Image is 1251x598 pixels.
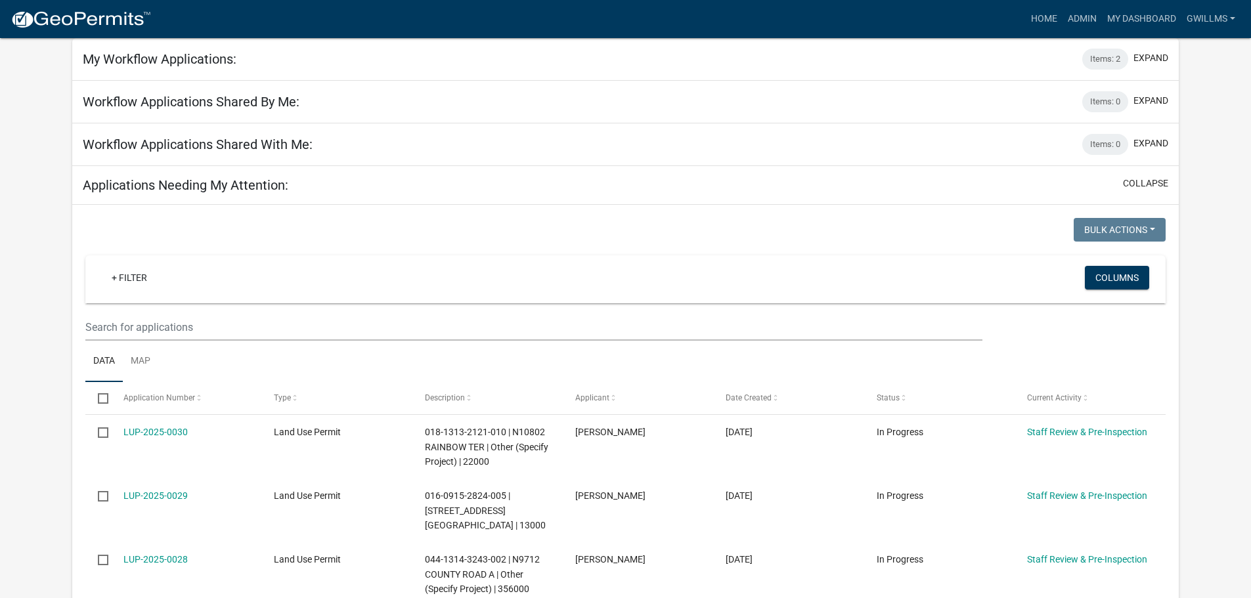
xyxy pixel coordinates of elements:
[274,393,291,402] span: Type
[1133,137,1168,150] button: expand
[713,382,864,414] datatable-header-cell: Date Created
[83,94,299,110] h5: Workflow Applications Shared By Me:
[274,427,341,437] span: Land Use Permit
[85,314,982,341] input: Search for applications
[83,137,313,152] h5: Workflow Applications Shared With Me:
[412,382,562,414] datatable-header-cell: Description
[575,393,609,402] span: Applicant
[101,266,158,289] a: + Filter
[425,427,548,467] span: 018-1313-2121-010 | N10802 RAINBOW TER | Other (Specify Project) | 22000
[425,554,540,595] span: 044-1314-3243-002 | N9712 COUNTY ROAD A | Other (Specify Project) | 356000
[575,554,646,565] span: Karen Boyd
[123,427,188,437] a: LUP-2025-0030
[261,382,412,414] datatable-header-cell: Type
[877,427,923,437] span: In Progress
[1102,7,1181,32] a: My Dashboard
[85,382,110,414] datatable-header-cell: Select
[1027,427,1147,437] a: Staff Review & Pre-Inspection
[1181,7,1240,32] a: gwillms
[1015,382,1165,414] datatable-header-cell: Current Activity
[1082,91,1128,112] div: Items: 0
[1027,554,1147,565] a: Staff Review & Pre-Inspection
[123,490,188,501] a: LUP-2025-0029
[726,490,753,501] span: 09/23/2025
[864,382,1015,414] datatable-header-cell: Status
[111,382,261,414] datatable-header-cell: Application Number
[1133,94,1168,108] button: expand
[83,51,236,67] h5: My Workflow Applications:
[85,341,123,383] a: Data
[274,554,341,565] span: Land Use Permit
[1123,177,1168,190] button: collapse
[575,490,646,501] span: Karen Boyd
[1027,490,1147,501] a: Staff Review & Pre-Inspection
[1074,218,1166,242] button: Bulk Actions
[563,382,713,414] datatable-header-cell: Applicant
[1063,7,1102,32] a: Admin
[1133,51,1168,65] button: expand
[877,554,923,565] span: In Progress
[274,490,341,501] span: Land Use Permit
[726,393,772,402] span: Date Created
[425,490,546,531] span: 016-0915-2824-005 | N736 N WATER ST | Shed | 13000
[123,554,188,565] a: LUP-2025-0028
[1026,7,1063,32] a: Home
[123,341,158,383] a: Map
[1085,266,1149,289] button: Columns
[83,177,288,193] h5: Applications Needing My Attention:
[877,490,923,501] span: In Progress
[575,427,646,437] span: Karen Boyd
[726,554,753,565] span: 09/23/2025
[123,393,195,402] span: Application Number
[1027,393,1082,402] span: Current Activity
[726,427,753,437] span: 09/24/2025
[1082,134,1128,155] div: Items: 0
[877,393,900,402] span: Status
[1082,49,1128,70] div: Items: 2
[425,393,465,402] span: Description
